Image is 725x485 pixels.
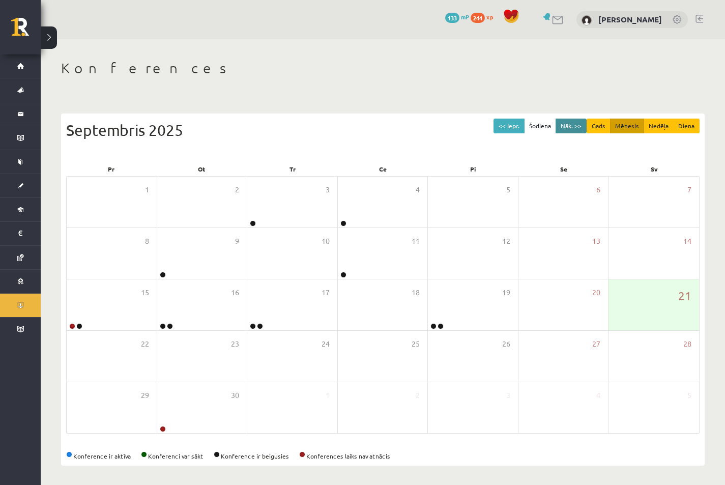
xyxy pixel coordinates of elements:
span: 27 [592,338,600,350]
span: 28 [683,338,691,350]
button: << Iepr. [494,119,525,133]
span: 8 [145,236,149,247]
span: xp [486,13,493,21]
span: 3 [326,184,330,195]
span: 18 [412,287,420,298]
span: 12 [502,236,510,247]
span: 3 [506,390,510,401]
span: 20 [592,287,600,298]
span: 5 [687,390,691,401]
span: 7 [687,184,691,195]
span: 21 [678,287,691,304]
a: Rīgas 1. Tālmācības vidusskola [11,18,41,43]
span: 10 [322,236,330,247]
button: Diena [673,119,700,133]
span: 19 [502,287,510,298]
span: 16 [231,287,239,298]
a: 244 xp [471,13,498,21]
span: 22 [141,338,149,350]
div: Tr [247,162,338,176]
span: 133 [445,13,459,23]
span: 30 [231,390,239,401]
button: Nāk. >> [556,119,587,133]
span: 13 [592,236,600,247]
button: Mēnesis [610,119,644,133]
span: 29 [141,390,149,401]
span: 9 [235,236,239,247]
div: Sv [609,162,700,176]
a: [PERSON_NAME] [598,14,662,24]
div: Septembris 2025 [66,119,700,141]
span: 17 [322,287,330,298]
span: 4 [596,390,600,401]
button: Gads [587,119,611,133]
h1: Konferences [61,60,705,77]
span: 2 [235,184,239,195]
span: 26 [502,338,510,350]
div: Ce [338,162,428,176]
span: 5 [506,184,510,195]
span: 6 [596,184,600,195]
span: 244 [471,13,485,23]
img: Kirils Ivaņeckis [582,15,592,25]
div: Pr [66,162,157,176]
span: 11 [412,236,420,247]
span: 15 [141,287,149,298]
div: Konference ir aktīva Konferenci var sākt Konference ir beigusies Konferences laiks nav atnācis [66,451,700,461]
button: Šodiena [524,119,556,133]
div: Pi [428,162,518,176]
span: 1 [145,184,149,195]
a: 133 mP [445,13,469,21]
span: 25 [412,338,420,350]
span: 23 [231,338,239,350]
span: 4 [416,184,420,195]
div: Ot [157,162,247,176]
button: Nedēļa [644,119,674,133]
div: Se [518,162,609,176]
span: mP [461,13,469,21]
span: 2 [416,390,420,401]
span: 24 [322,338,330,350]
span: 1 [326,390,330,401]
span: 14 [683,236,691,247]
